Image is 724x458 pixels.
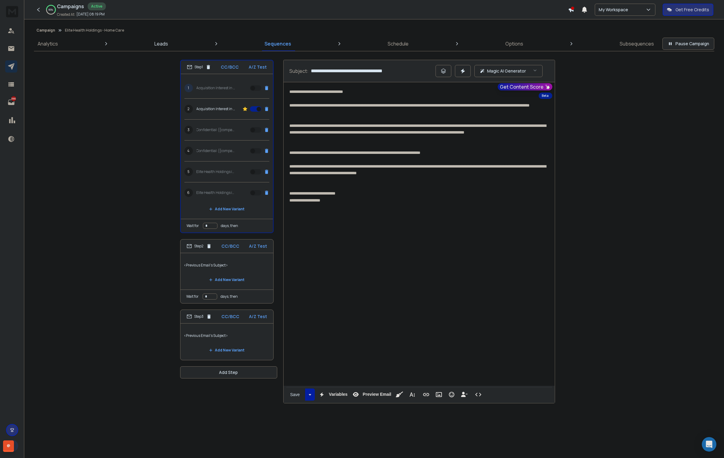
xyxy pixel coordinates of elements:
[662,38,714,50] button: Pause Campaign
[221,64,239,70] p: CC/BCC
[184,257,270,274] p: <Previous Email's Subject>
[221,243,239,249] p: CC/BCC
[616,36,658,51] a: Subsequences
[187,294,199,299] p: Wait for
[249,64,267,70] p: A/Z Test
[249,243,267,249] p: A/Z Test
[187,223,199,228] p: Wait for
[180,310,274,360] li: Step3CC/BCCA/Z Test<Previous Email's Subject>Add New Variant
[197,169,235,174] p: Elite Health Holdings is interested in acquiring {{companyName}}
[221,223,238,228] p: days, then
[187,64,211,70] div: Step 1
[180,366,277,378] button: Add Step
[420,388,432,401] button: Insert Link (Ctrl+K)
[446,388,457,401] button: Emoticons
[184,105,193,113] span: 2
[204,344,250,356] button: Add New Variant
[57,12,75,17] p: Created At:
[184,327,270,344] p: <Previous Email's Subject>
[154,40,168,47] p: Leads
[599,7,631,13] p: My Workspace
[36,28,55,33] button: Campaign
[502,36,527,51] a: Options
[187,314,212,319] div: Step 3
[180,239,274,304] li: Step2CC/BCCA/Z Test<Previous Email's Subject>Add New VariantWait fordays, then
[6,440,18,452] button: J
[57,3,84,10] h1: Campaigns
[197,148,235,153] p: Confidential: {{companyName}} a fit?
[197,107,235,111] p: Acquisition Interest in {{companyName}}
[264,40,291,47] p: Sequences
[394,388,405,401] button: Clean HTML
[49,8,53,12] p: 60 %
[197,86,235,90] p: Acquisition Interest in {{companyName}}
[406,388,418,401] button: More Text
[388,40,409,47] p: Schedule
[328,392,349,397] span: Variables
[498,83,552,90] button: Get Content Score
[620,40,654,47] p: Subsequences
[350,388,392,401] button: Preview Email
[249,314,267,320] p: A/Z Test
[675,7,709,13] p: Get Free Credits
[505,40,523,47] p: Options
[433,388,445,401] button: Insert Image (Ctrl+P)
[184,147,193,155] span: 4
[187,243,212,249] div: Step 2
[261,36,295,51] a: Sequences
[459,388,470,401] button: Insert Unsubscribe Link
[11,96,16,101] p: 1666
[5,96,17,108] a: 1666
[197,190,235,195] p: Elite Health Holdings is interested in acquiring {{companyName}}
[184,126,193,134] span: 3
[184,188,193,197] span: 6
[204,274,250,286] button: Add New Variant
[384,36,413,51] a: Schedule
[3,440,14,452] div: @
[38,40,58,47] p: Analytics
[663,4,713,16] button: Get Free Credits
[204,203,250,215] button: Add New Variant
[474,65,543,77] button: Magic AI Generator
[65,28,124,33] p: Elite Health Holdings - Home Care
[76,12,105,17] p: [DATE] 08:19 PM
[702,437,716,452] div: Open Intercom Messenger
[473,388,484,401] button: Code View
[221,314,239,320] p: CC/BCC
[362,392,392,397] span: Preview Email
[316,388,349,401] button: Variables
[151,36,172,51] a: Leads
[221,294,238,299] p: days, then
[290,67,309,75] p: Subject:
[180,60,274,233] li: Step1CC/BCCA/Z Test1Acquisition Interest in {{companyName}}2Acquisition Interest in {{companyName...
[184,84,193,92] span: 1
[285,388,305,401] button: Save
[88,2,106,10] div: Active
[197,127,235,132] p: Confidential: {{companyName}} a fit?
[539,93,552,99] div: Beta
[34,36,62,51] a: Analytics
[487,68,526,74] p: Magic AI Generator
[184,168,193,176] span: 5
